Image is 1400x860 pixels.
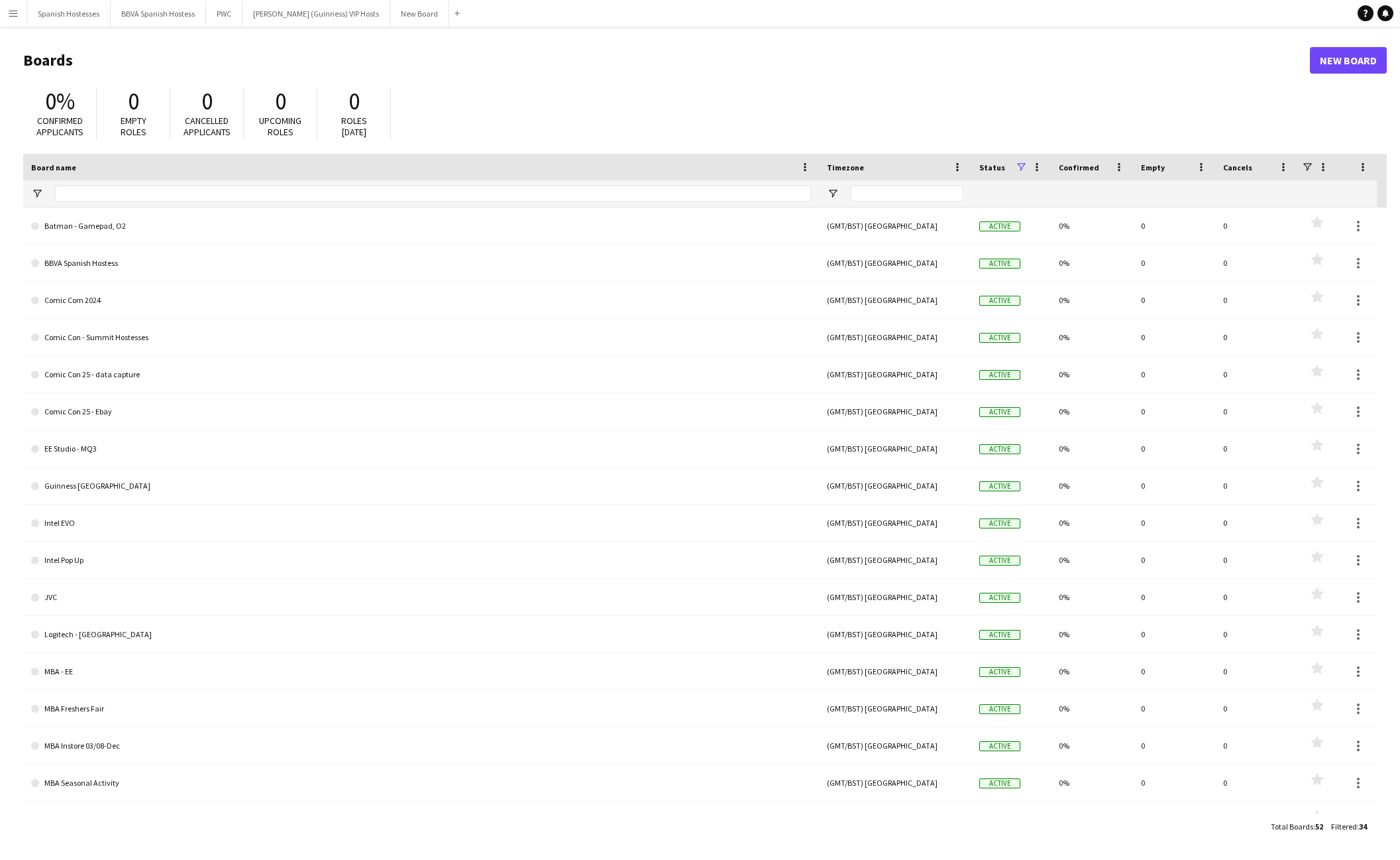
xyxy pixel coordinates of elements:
[1310,47,1387,74] a: New Board
[819,802,971,838] div: (GMT/BST) [GEOGRAPHIC_DATA]
[121,115,146,138] span: Empty roles
[259,115,301,138] span: Upcoming roles
[819,765,971,801] div: (GMT/BST) [GEOGRAPHIC_DATA]
[1051,579,1133,615] div: 0%
[36,115,83,138] span: Confirmed applicants
[1051,356,1133,393] div: 0%
[979,556,1020,566] span: Active
[1141,162,1165,172] span: Empty
[1215,765,1297,801] div: 0
[979,704,1020,714] span: Active
[1133,208,1215,244] div: 0
[55,186,811,202] input: Board name Filter Input
[1133,802,1215,838] div: 0
[111,1,206,27] button: BBVA Spanish Hostess
[1215,393,1297,430] div: 0
[979,741,1020,751] span: Active
[31,282,811,319] a: Comic Com 2024
[206,1,242,27] button: PWC
[390,1,449,27] button: New Board
[1215,356,1297,393] div: 0
[1215,653,1297,690] div: 0
[1051,319,1133,355] div: 0%
[31,579,811,616] a: JVC
[1051,653,1133,690] div: 0%
[1133,430,1215,467] div: 0
[45,87,75,116] span: 0%
[1215,430,1297,467] div: 0
[31,245,811,282] a: BBVA Spanish Hostess
[1051,765,1133,801] div: 0%
[31,505,811,542] a: Intel EVO
[1051,467,1133,504] div: 0%
[979,630,1020,640] span: Active
[819,653,971,690] div: (GMT/BST) [GEOGRAPHIC_DATA]
[1133,616,1215,652] div: 0
[128,87,139,116] span: 0
[819,505,971,541] div: (GMT/BST) [GEOGRAPHIC_DATA]
[1215,245,1297,281] div: 0
[979,296,1020,306] span: Active
[31,653,811,690] a: MBA - EE
[819,319,971,355] div: (GMT/BST) [GEOGRAPHIC_DATA]
[1133,356,1215,393] div: 0
[31,393,811,430] a: Comic Con 25 - Ebay
[1051,542,1133,578] div: 0%
[27,1,111,27] button: Spanish Hostesses
[184,115,231,138] span: Cancelled applicants
[819,467,971,504] div: (GMT/BST) [GEOGRAPHIC_DATA]
[979,593,1020,603] span: Active
[1133,245,1215,281] div: 0
[1133,467,1215,504] div: 0
[1051,245,1133,281] div: 0%
[819,393,971,430] div: (GMT/BST) [GEOGRAPHIC_DATA]
[819,542,971,578] div: (GMT/BST) [GEOGRAPHIC_DATA]
[819,616,971,652] div: (GMT/BST) [GEOGRAPHIC_DATA]
[1051,616,1133,652] div: 0%
[1215,727,1297,764] div: 0
[1133,393,1215,430] div: 0
[1215,802,1297,838] div: 0
[31,802,811,839] a: MCM Comic Con 23
[819,282,971,318] div: (GMT/BST) [GEOGRAPHIC_DATA]
[1315,822,1323,831] span: 52
[851,186,963,202] input: Timezone Filter Input
[31,542,811,579] a: Intel Pop Up
[31,162,76,172] span: Board name
[1215,208,1297,244] div: 0
[1133,579,1215,615] div: 0
[31,765,811,802] a: MBA Seasonal Activity
[979,778,1020,788] span: Active
[1133,282,1215,318] div: 0
[1215,319,1297,355] div: 0
[1133,542,1215,578] div: 0
[1051,208,1133,244] div: 0%
[1051,727,1133,764] div: 0%
[1215,542,1297,578] div: 0
[1215,467,1297,504] div: 0
[1215,282,1297,318] div: 0
[827,188,839,200] button: Open Filter Menu
[31,616,811,653] a: Logitech - [GEOGRAPHIC_DATA]
[1215,505,1297,541] div: 0
[819,579,971,615] div: (GMT/BST) [GEOGRAPHIC_DATA]
[819,430,971,467] div: (GMT/BST) [GEOGRAPHIC_DATA]
[979,407,1020,417] span: Active
[1133,727,1215,764] div: 0
[1133,319,1215,355] div: 0
[1051,690,1133,727] div: 0%
[1051,430,1133,467] div: 0%
[1331,814,1367,839] div: :
[1215,616,1297,652] div: 0
[819,356,971,393] div: (GMT/BST) [GEOGRAPHIC_DATA]
[819,727,971,764] div: (GMT/BST) [GEOGRAPHIC_DATA]
[1133,653,1215,690] div: 0
[979,444,1020,454] span: Active
[23,50,1310,70] h1: Boards
[1051,393,1133,430] div: 0%
[31,208,811,245] a: Batman - Gamepad, O2
[979,481,1020,491] span: Active
[819,208,971,244] div: (GMT/BST) [GEOGRAPHIC_DATA]
[1331,822,1357,831] span: Filtered
[1051,505,1133,541] div: 0%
